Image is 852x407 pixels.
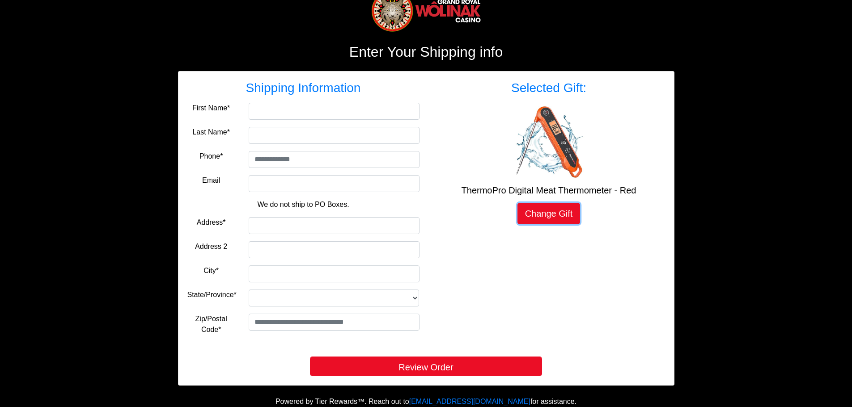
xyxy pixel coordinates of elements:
[192,127,230,138] label: Last Name*
[194,199,413,210] p: We do not ship to PO Boxes.
[187,290,237,300] label: State/Province*
[202,175,220,186] label: Email
[310,357,542,376] button: Review Order
[195,241,227,252] label: Address 2
[192,103,230,113] label: First Name*
[409,398,530,405] a: [EMAIL_ADDRESS][DOMAIN_NAME]
[276,398,576,405] span: Powered by Tier Rewards™. Reach out to for assistance.
[199,151,223,162] label: Phone*
[517,203,581,224] a: Change Gift
[203,265,219,276] label: City*
[187,80,420,96] h3: Shipping Information
[433,80,665,96] h3: Selected Gift:
[178,43,674,60] h2: Enter Your Shipping info
[513,106,585,178] img: ThermoPro Digital Meat Thermometer - Red
[433,185,665,196] h5: ThermoPro Digital Meat Thermometer - Red
[197,217,226,228] label: Address*
[187,314,235,335] label: Zip/Postal Code*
